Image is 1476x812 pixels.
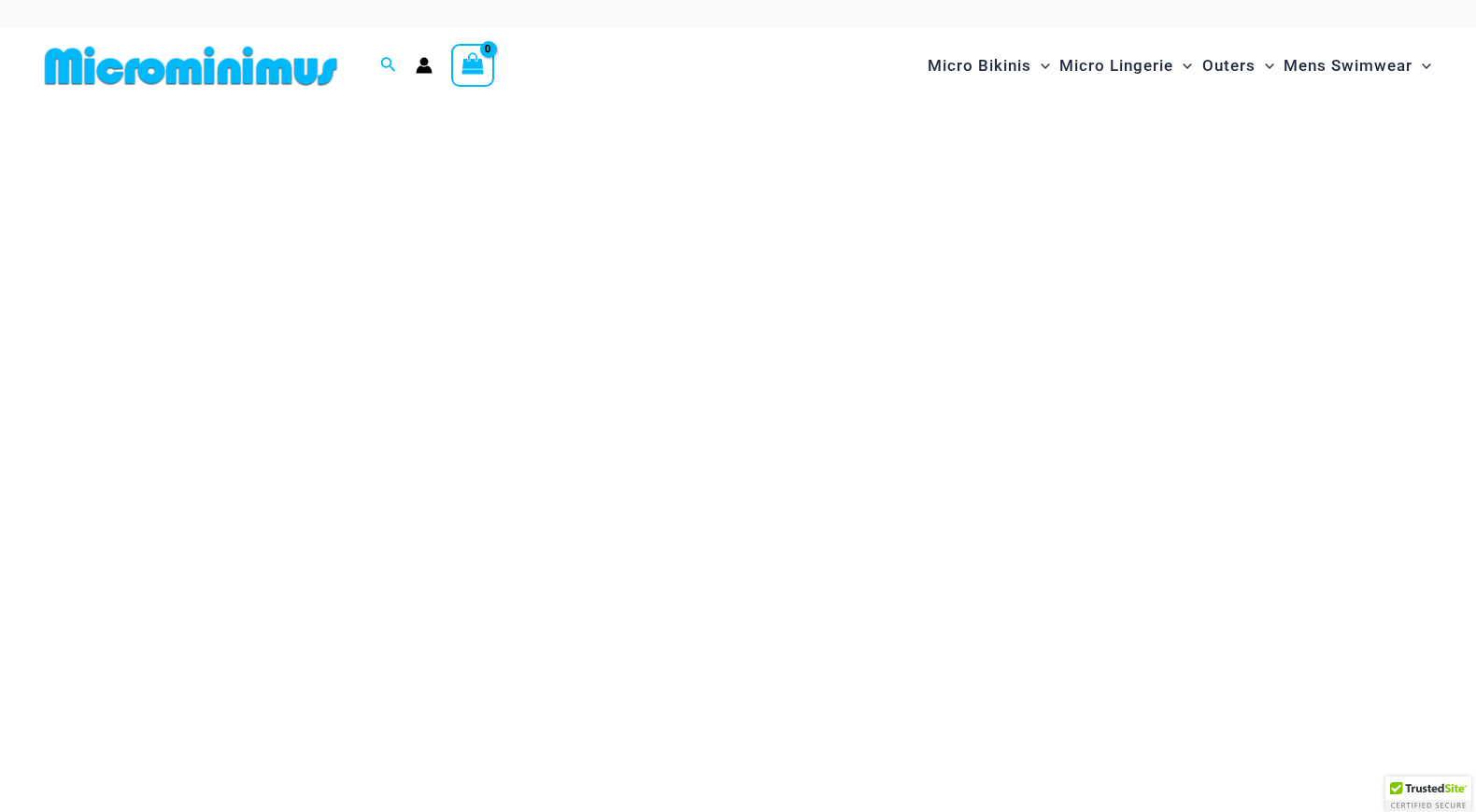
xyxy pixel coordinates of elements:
span: Mens Swimwear [1284,42,1412,90]
span: Menu Toggle [1031,42,1050,90]
span: Menu Toggle [1256,42,1274,90]
a: Micro BikinisMenu ToggleMenu Toggle [923,37,1055,94]
span: Micro Lingerie [1059,42,1173,90]
a: View Shopping Cart, empty [451,44,494,87]
a: Micro LingerieMenu ToggleMenu Toggle [1055,37,1197,94]
span: Menu Toggle [1412,42,1431,90]
a: Search icon link [380,54,397,77]
img: MM SHOP LOGO FLAT [37,45,345,87]
a: OutersMenu ToggleMenu Toggle [1198,37,1279,94]
a: Account icon link [416,57,433,74]
a: Mens SwimwearMenu ToggleMenu Toggle [1279,37,1436,94]
span: Micro Bikinis [928,42,1031,90]
div: TrustedSite Certified [1385,777,1471,812]
span: Menu Toggle [1173,42,1192,90]
span: Outers [1202,42,1256,90]
nav: Site Navigation [920,35,1439,97]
